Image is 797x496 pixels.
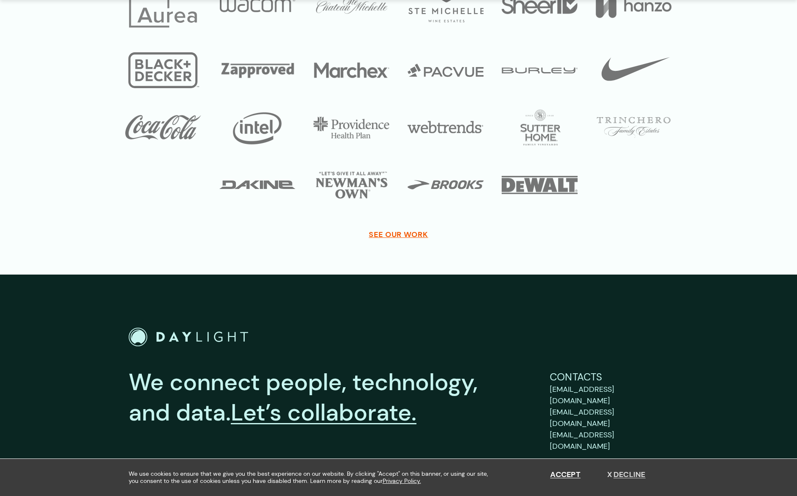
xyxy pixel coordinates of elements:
img: Coca-Cola Logo [125,110,201,146]
img: Trinchero Logo [596,110,672,146]
span: [EMAIL_ADDRESS][DOMAIN_NAME] [550,384,614,406]
a: support@bydaylight.com [550,384,669,407]
span: [EMAIL_ADDRESS][DOMAIN_NAME] [550,430,614,451]
p: We connect people, technology, and data. [129,367,524,428]
img: The Daylight Studio Logo [129,328,248,347]
img: DeWALT Logo [502,167,578,203]
button: Decline [607,470,646,480]
img: Nike Logo [596,52,672,88]
a: sales@bydaylight.com [550,407,669,429]
span: [EMAIL_ADDRESS][DOMAIN_NAME] [550,407,614,429]
img: Zapproved Logo [220,52,295,88]
img: Pacvue logo [408,52,484,88]
span: We use cookies to ensure that we give you the best experience on our website. By clicking "Accept... [129,470,496,485]
a: Privacy Policy. [383,477,421,485]
img: Black and decker Logo [125,52,201,88]
p: Contacts [550,369,669,385]
img: Dakine Logo [219,167,295,203]
img: Brooks Logo [408,167,484,203]
a: Let’s collaborate. [231,397,416,428]
img: Providence Logo [313,110,389,146]
img: Burley Logo [502,52,578,88]
button: Accept [550,470,581,480]
img: Marchex Logo [314,52,389,88]
a: SEE OUR WORK [369,230,428,239]
img: Sutter Home Logo [502,110,578,146]
img: Webtrends Logo [408,110,484,146]
a: Go to Home Page [129,328,248,347]
img: Intel Logo [219,110,295,146]
a: careers@bydaylight.com [550,429,669,452]
img: Newmans Own Logo [314,167,389,203]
